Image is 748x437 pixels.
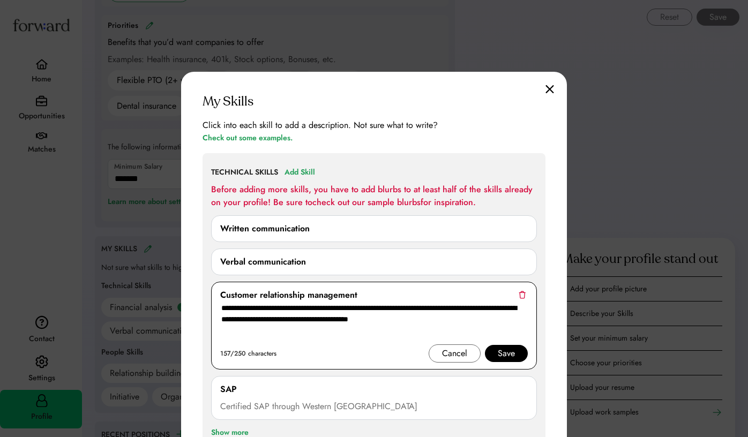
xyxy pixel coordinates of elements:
[220,347,276,360] div: 157/250 characters
[220,255,306,268] div: Verbal communication
[211,167,278,178] div: TECHNICAL SKILLS
[203,132,293,145] div: Check out some examples.
[442,347,467,360] div: Cancel
[545,85,554,94] img: close.svg
[519,291,526,299] img: trash.svg
[220,222,310,235] div: Written communication
[220,383,237,396] div: SAP
[211,183,537,209] div: Before adding more skills, you have to add blurbs to at least half of the skills already on your ...
[203,93,253,110] div: My Skills
[220,400,528,413] div: Certified SAP through Western [GEOGRAPHIC_DATA]
[203,119,438,132] div: Click into each skill to add a description. Not sure what to write?
[312,196,421,208] a: check out our sample blurbs
[220,289,357,302] div: Customer relationship management
[285,166,315,179] div: Add Skill
[498,347,515,360] div: Save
